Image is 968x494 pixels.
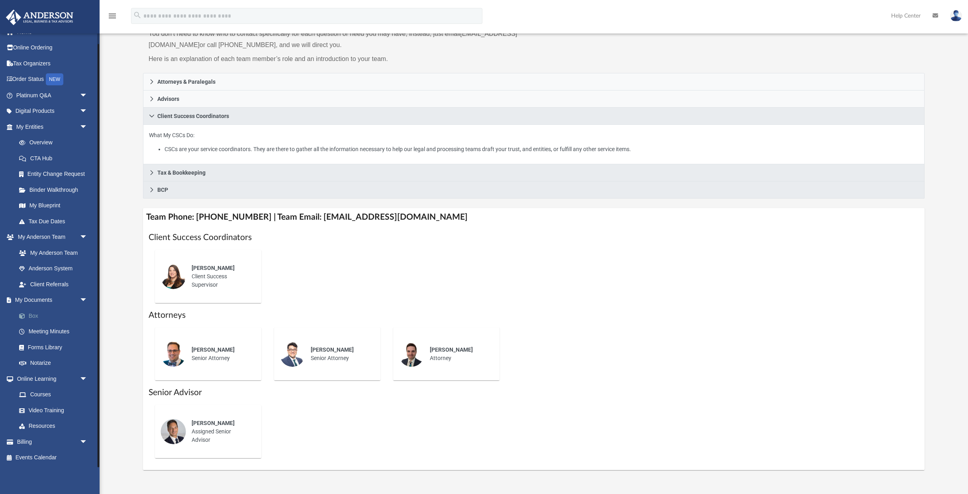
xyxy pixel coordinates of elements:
a: Anderson System [11,261,96,277]
div: Attorney [424,340,494,368]
a: Advisors [143,91,925,108]
span: [PERSON_NAME] [311,346,354,353]
a: Meeting Minutes [11,324,100,340]
p: Here is an explanation of each team member’s role and an introduction to your team. [149,53,528,65]
a: [EMAIL_ADDRESS][DOMAIN_NAME] [149,30,517,48]
div: Client Success Coordinators [143,125,925,164]
span: arrow_drop_down [80,229,96,246]
div: NEW [46,73,63,85]
span: arrow_drop_down [80,119,96,135]
a: BCP [143,181,925,199]
a: Client Success Coordinators [143,108,925,125]
img: User Pic [950,10,962,22]
a: Order StatusNEW [6,71,100,88]
p: You don’t need to know who to contact specifically for each question or need you may have; instea... [149,28,528,51]
a: Client Referrals [11,276,96,292]
img: Anderson Advisors Platinum Portal [4,10,76,25]
span: [PERSON_NAME] [192,346,235,353]
a: Online Learningarrow_drop_down [6,371,96,387]
a: My Blueprint [11,198,96,214]
img: thumbnail [399,341,424,367]
span: arrow_drop_down [80,292,96,309]
div: Senior Attorney [186,340,256,368]
img: thumbnail [280,341,305,367]
a: Binder Walkthrough [11,182,100,198]
a: Platinum Q&Aarrow_drop_down [6,87,100,103]
div: Client Success Supervisor [186,258,256,295]
a: My Anderson Team [11,245,92,261]
span: BCP [157,187,168,193]
a: Tax & Bookkeeping [143,164,925,181]
li: CSCs are your service coordinators. They are there to gather all the information necessary to hel... [165,144,919,154]
span: arrow_drop_down [80,103,96,120]
a: Digital Productsarrow_drop_down [6,103,100,119]
span: [PERSON_NAME] [430,346,473,353]
div: Senior Attorney [305,340,375,368]
a: My Entitiesarrow_drop_down [6,119,100,135]
span: arrow_drop_down [80,87,96,104]
h4: Team Phone: [PHONE_NUMBER] | Team Email: [EMAIL_ADDRESS][DOMAIN_NAME] [143,208,925,226]
a: Attorneys & Paralegals [143,73,925,91]
a: Overview [11,135,100,151]
span: Client Success Coordinators [157,113,229,119]
a: Tax Organizers [6,55,100,71]
span: Advisors [157,96,179,102]
a: Online Ordering [6,40,100,56]
a: Notarize [11,355,100,371]
a: Box [11,308,100,324]
a: Entity Change Request [11,166,100,182]
a: Resources [11,418,96,434]
a: Courses [11,387,96,403]
h1: Attorneys [149,309,919,321]
span: Attorneys & Paralegals [157,79,216,85]
img: thumbnail [161,341,186,367]
a: Tax Due Dates [11,213,100,229]
a: Video Training [11,402,92,418]
div: Assigned Senior Advisor [186,413,256,450]
p: What My CSCs Do: [149,130,919,154]
h1: Senior Advisor [149,387,919,398]
a: Billingarrow_drop_down [6,434,100,450]
a: menu [108,15,117,21]
span: arrow_drop_down [80,434,96,450]
a: My Anderson Teamarrow_drop_down [6,229,96,245]
span: Tax & Bookkeeping [157,170,206,175]
a: Forms Library [11,339,96,355]
i: search [133,11,142,20]
i: menu [108,11,117,21]
a: My Documentsarrow_drop_down [6,292,100,308]
img: thumbnail [161,264,186,289]
span: [PERSON_NAME] [192,420,235,426]
h1: Client Success Coordinators [149,232,919,243]
a: Events Calendar [6,450,100,466]
span: [PERSON_NAME] [192,265,235,271]
img: thumbnail [161,419,186,444]
span: arrow_drop_down [80,371,96,387]
a: CTA Hub [11,150,100,166]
